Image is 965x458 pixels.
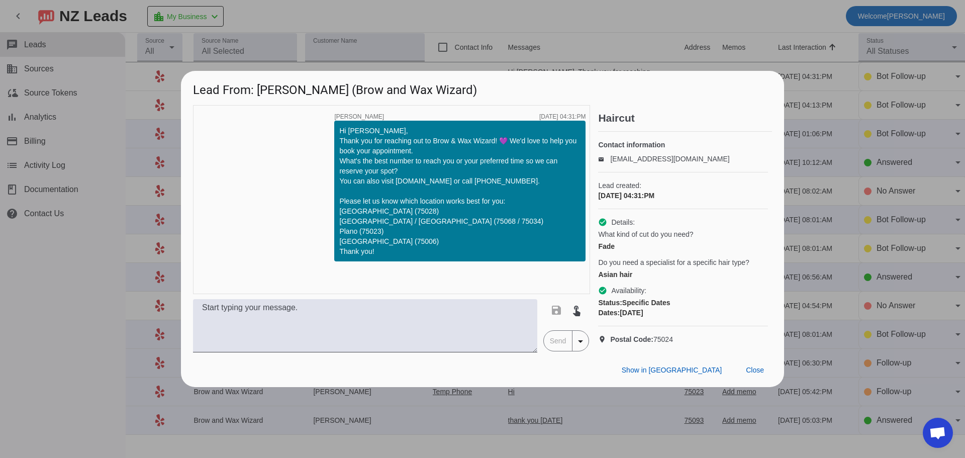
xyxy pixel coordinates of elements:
[334,114,384,120] span: [PERSON_NAME]
[598,229,693,239] span: What kind of cut do you need?
[181,71,784,105] h1: Lead From: [PERSON_NAME] (Brow and Wax Wizard)
[598,308,768,318] div: [DATE]
[539,114,586,120] div: [DATE] 04:31:PM
[746,366,764,374] span: Close
[923,418,953,448] div: Open chat
[611,217,635,227] span: Details:
[738,361,772,379] button: Close
[598,113,772,123] h2: Haircut
[598,299,622,307] strong: Status:
[598,241,768,251] div: Fade
[610,155,729,163] a: [EMAIL_ADDRESS][DOMAIN_NAME]
[598,286,607,295] mat-icon: check_circle
[598,298,768,308] div: Specific Dates
[610,335,653,343] strong: Postal Code:
[339,126,581,256] div: Hi [PERSON_NAME], Thank you for reaching out to Brow & Wax Wizard! 💜 We'd love to help you book y...
[598,191,768,201] div: [DATE] 04:31:PM
[622,366,722,374] span: Show in [GEOGRAPHIC_DATA]
[598,269,768,280] div: Asian hair
[598,218,607,227] mat-icon: check_circle
[614,361,730,379] button: Show in [GEOGRAPHIC_DATA]
[598,140,768,150] h4: Contact information
[570,304,583,316] mat-icon: touch_app
[598,156,610,161] mat-icon: email
[610,334,673,344] span: 75024
[598,180,768,191] span: Lead created:
[598,335,610,343] mat-icon: location_on
[598,309,620,317] strong: Dates:
[598,257,749,267] span: Do you need a specialist for a specific hair type?
[574,335,587,347] mat-icon: arrow_drop_down
[611,286,646,296] span: Availability:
